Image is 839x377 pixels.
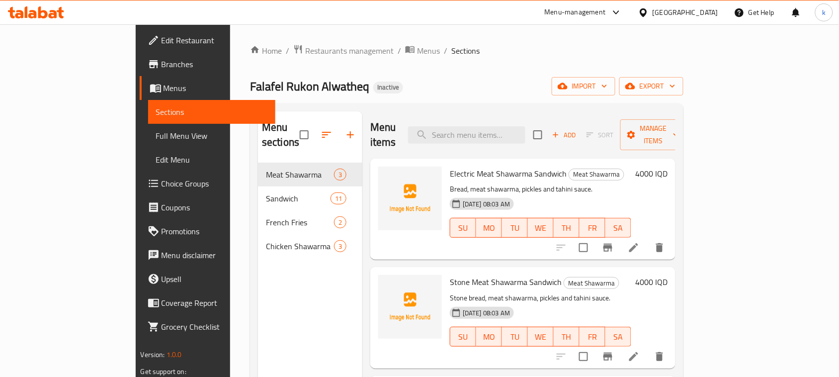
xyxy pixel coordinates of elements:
[167,348,182,361] span: 1.0.0
[266,169,334,181] span: Meat Shawarma
[554,218,580,238] button: TH
[373,82,403,94] div: Inactive
[335,170,346,180] span: 3
[140,243,276,267] a: Menu disclaimer
[596,236,620,260] button: Branch-specific-item
[331,194,346,203] span: 11
[476,218,502,238] button: MO
[444,45,447,57] li: /
[258,234,362,258] div: Chicken Shawarma3
[140,195,276,219] a: Coupons
[476,327,502,347] button: MO
[156,154,268,166] span: Edit Menu
[605,327,631,347] button: SA
[258,163,362,187] div: Meat Shawarma3
[620,119,687,150] button: Manage items
[451,45,480,57] span: Sections
[551,129,578,141] span: Add
[548,127,580,143] button: Add
[528,327,554,347] button: WE
[609,330,627,344] span: SA
[450,292,631,304] p: Stone bread, meat shawarma, pickles and tahini sauce.
[560,80,607,93] span: import
[338,123,362,147] button: Add section
[584,330,601,344] span: FR
[580,127,620,143] span: Select section first
[584,221,601,235] span: FR
[502,327,528,347] button: TU
[140,219,276,243] a: Promotions
[148,100,276,124] a: Sections
[378,275,442,339] img: Stone Meat Shawarma Sandwich
[573,346,594,367] span: Select to update
[398,45,401,57] li: /
[141,348,165,361] span: Version:
[627,80,675,93] span: export
[156,106,268,118] span: Sections
[334,169,346,181] div: items
[653,7,718,18] div: [GEOGRAPHIC_DATA]
[408,126,525,144] input: search
[506,221,524,235] span: TU
[558,330,576,344] span: TH
[262,120,300,150] h2: Menu sections
[294,124,315,145] span: Select all sections
[162,297,268,309] span: Coverage Report
[545,6,606,18] div: Menu-management
[162,58,268,70] span: Branches
[628,242,640,254] a: Edit menu item
[162,273,268,285] span: Upsell
[502,218,528,238] button: TU
[140,76,276,100] a: Menus
[480,221,498,235] span: MO
[569,169,624,180] span: Meat Shawarma
[619,77,683,95] button: export
[506,330,524,344] span: TU
[162,225,268,237] span: Promotions
[417,45,440,57] span: Menus
[532,330,550,344] span: WE
[140,28,276,52] a: Edit Restaurant
[480,330,498,344] span: MO
[580,218,605,238] button: FR
[552,77,615,95] button: import
[822,7,826,18] span: k
[450,275,562,289] span: Stone Meat Shawarma Sandwich
[564,278,619,289] span: Meat Shawarma
[335,218,346,227] span: 2
[258,159,362,262] nav: Menu sections
[564,277,619,289] div: Meat Shawarma
[140,267,276,291] a: Upsell
[331,192,346,204] div: items
[258,210,362,234] div: French Fries2
[450,327,476,347] button: SU
[266,240,334,252] span: Chicken Shawarma
[266,216,334,228] span: French Fries
[373,83,403,92] span: Inactive
[250,75,369,97] span: Falafel Rukon Alwatheq
[162,201,268,213] span: Coupons
[609,221,627,235] span: SA
[635,167,668,181] h6: 4000 IQD
[140,315,276,339] a: Grocery Checklist
[558,221,576,235] span: TH
[459,199,514,209] span: [DATE] 08:03 AM
[450,218,476,238] button: SU
[405,44,440,57] a: Menus
[293,44,394,57] a: Restaurants management
[573,237,594,258] span: Select to update
[569,169,624,181] div: Meat Shawarma
[156,130,268,142] span: Full Menu View
[305,45,394,57] span: Restaurants management
[450,166,567,181] span: Electric Meat Shawarma Sandwich
[648,345,671,369] button: delete
[334,216,346,228] div: items
[140,291,276,315] a: Coverage Report
[628,351,640,363] a: Edit menu item
[266,192,331,204] span: Sandwich
[548,127,580,143] span: Add item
